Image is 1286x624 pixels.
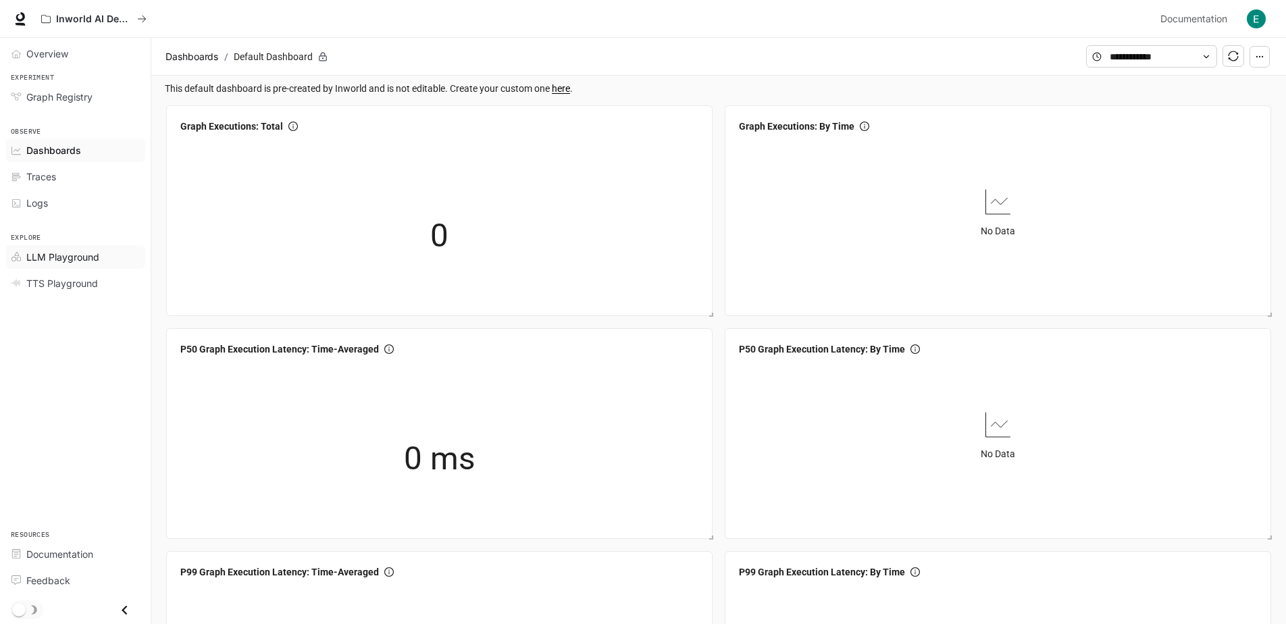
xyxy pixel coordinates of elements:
[739,119,854,134] span: Graph Executions: By Time
[180,565,379,579] span: P99 Graph Execution Latency: Time-Averaged
[288,122,298,131] span: info-circle
[860,122,869,131] span: info-circle
[5,138,145,162] a: Dashboards
[26,573,70,588] span: Feedback
[5,42,145,66] a: Overview
[981,224,1015,238] article: No Data
[384,567,394,577] span: info-circle
[5,165,145,188] a: Traces
[739,565,905,579] span: P99 Graph Execution Latency: By Time
[165,49,218,65] span: Dashboards
[1228,51,1239,61] span: sync
[404,434,475,484] span: 0 ms
[26,170,56,184] span: Traces
[35,5,153,32] button: All workspaces
[165,81,1275,96] span: This default dashboard is pre-created by Inworld and is not editable. Create your custom one .
[224,49,228,64] span: /
[231,44,315,70] article: Default Dashboard
[1160,11,1227,28] span: Documentation
[430,211,448,261] span: 0
[26,143,81,157] span: Dashboards
[1243,5,1270,32] button: User avatar
[180,119,283,134] span: Graph Executions: Total
[26,250,99,264] span: LLM Playground
[5,245,145,269] a: LLM Playground
[26,547,93,561] span: Documentation
[180,342,379,357] span: P50 Graph Execution Latency: Time-Averaged
[910,567,920,577] span: info-circle
[12,602,26,617] span: Dark mode toggle
[1247,9,1266,28] img: User avatar
[1155,5,1237,32] a: Documentation
[56,14,132,25] p: Inworld AI Demos
[26,90,93,104] span: Graph Registry
[5,542,145,566] a: Documentation
[26,196,48,210] span: Logs
[981,446,1015,461] article: No Data
[910,344,920,354] span: info-circle
[5,271,145,295] a: TTS Playground
[109,596,140,624] button: Close drawer
[26,276,98,290] span: TTS Playground
[5,85,145,109] a: Graph Registry
[26,47,68,61] span: Overview
[162,49,222,65] button: Dashboards
[552,83,570,94] a: here
[384,344,394,354] span: info-circle
[5,191,145,215] a: Logs
[5,569,145,592] a: Feedback
[739,342,905,357] span: P50 Graph Execution Latency: By Time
